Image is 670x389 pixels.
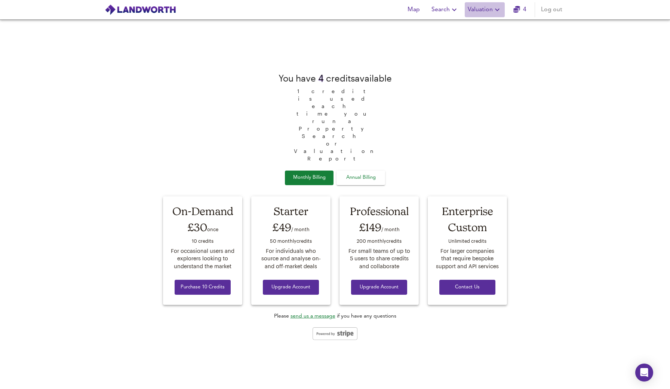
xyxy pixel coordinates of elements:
[170,247,235,270] div: For occasional users and explorers looking to understand the market
[508,2,532,17] button: 4
[635,364,653,382] div: Open Intercom Messenger
[405,4,422,15] span: Map
[258,219,323,236] div: £49
[465,2,505,17] button: Valuation
[263,280,319,295] button: Upgrade Account
[258,247,323,270] div: For individuals who source and analyse on- and off-market deals
[428,2,462,17] button: Search
[290,85,380,162] span: 1 credit is used each time you run a Property Search or Valuation Report
[351,280,407,295] button: Upgrade Account
[347,219,412,236] div: £149
[269,283,313,292] span: Upgrade Account
[207,226,218,232] span: once
[170,219,235,236] div: £30
[347,236,412,247] div: 200 monthly credit s
[291,313,335,319] a: send us a message
[402,2,425,17] button: Map
[318,73,324,83] span: 4
[439,280,495,295] button: Contact Us
[435,203,500,219] div: Enterprise
[342,174,379,182] span: Annual Billing
[347,203,412,219] div: Professional
[258,203,323,219] div: Starter
[435,236,500,247] div: Unlimited credit s
[274,312,396,320] div: Please if you have any questions
[175,280,231,295] button: Purchase 10 Credits
[279,72,392,85] div: You have credit s available
[291,226,310,232] span: / month
[105,4,176,15] img: logo
[181,283,225,292] span: Purchase 10 Credits
[513,4,526,15] a: 4
[357,283,401,292] span: Upgrade Account
[431,4,459,15] span: Search
[258,236,323,247] div: 50 monthly credit s
[538,2,565,17] button: Log out
[435,247,500,270] div: For larger companies that require bespoke support and API services
[336,171,385,185] button: Annual Billing
[381,226,400,232] span: / month
[313,327,357,340] img: stripe-logo
[170,203,235,219] div: On-Demand
[468,4,502,15] span: Valuation
[170,236,235,247] div: 10 credit s
[541,4,562,15] span: Log out
[347,247,412,270] div: For small teams of up to 5 users to share credits and collaborate
[435,219,500,236] div: Custom
[445,283,489,292] span: Contact Us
